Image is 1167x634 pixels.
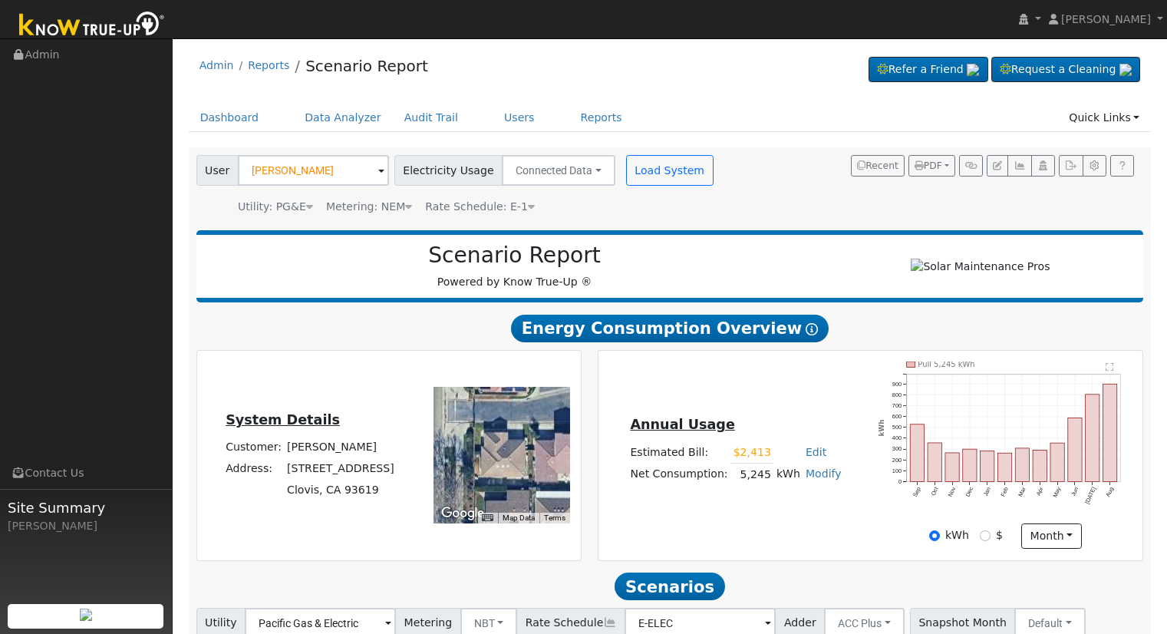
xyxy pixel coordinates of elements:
i: Show Help [806,323,818,335]
rect: onclick="" [1050,443,1064,481]
a: Open this area in Google Maps (opens a new window) [437,504,488,523]
a: Reports [569,104,634,132]
button: PDF [908,155,955,177]
rect: onclick="" [1103,384,1117,481]
button: Export Interval Data [1059,155,1083,177]
text: Mar [1017,486,1028,498]
button: Login As [1031,155,1055,177]
text: [DATE] [1084,486,1098,505]
td: 5,245 [730,464,773,486]
span: Electricity Usage [394,155,503,186]
rect: onclick="" [928,443,941,482]
rect: onclick="" [981,451,994,482]
div: [PERSON_NAME] [8,518,164,534]
td: Estimated Bill: [628,441,730,464]
a: Help Link [1110,155,1134,177]
text: Pull 5,245 kWh [918,360,975,368]
text: Aug [1105,486,1116,498]
h2: Scenario Report [212,243,817,269]
a: Data Analyzer [293,104,393,132]
img: Google [437,504,488,523]
a: Terms (opens in new tab) [544,513,565,522]
text: Oct [930,486,940,497]
text: May [1052,486,1063,499]
rect: onclick="" [1016,448,1030,482]
rect: onclick="" [910,424,924,482]
button: Multi-Series Graph [1007,155,1031,177]
div: Powered by Know True-Up ® [204,243,826,290]
text: kWh [879,420,886,437]
text: 800 [892,391,902,398]
rect: onclick="" [1033,451,1047,482]
text: 0 [898,478,902,485]
button: Recent [851,155,905,177]
td: kWh [773,464,803,486]
a: Request a Cleaning [991,57,1140,83]
label: kWh [945,527,969,543]
button: Load System [626,155,714,186]
img: retrieve [80,609,92,621]
text: Sep [912,486,922,498]
text: Apr [1035,486,1045,497]
text: 500 [892,424,902,431]
td: Customer: [223,437,285,458]
a: Dashboard [189,104,271,132]
button: Connected Data [502,155,615,186]
text: Nov [947,486,958,498]
button: month [1021,523,1082,550]
span: Alias: HE1 [425,200,535,213]
a: Quick Links [1057,104,1151,132]
button: Keyboard shortcuts [482,513,493,523]
button: Map Data [503,513,535,523]
td: Clovis, CA 93619 [285,480,397,501]
span: Energy Consumption Overview [511,315,829,342]
td: $2,413 [730,441,773,464]
rect: onclick="" [963,449,977,481]
div: Utility: PG&E [238,199,313,215]
input: Select a User [238,155,389,186]
img: retrieve [967,64,979,76]
td: Address: [223,458,285,480]
text: 100 [892,467,902,474]
span: PDF [915,160,942,171]
a: Admin [199,59,234,71]
span: Scenarios [615,573,724,600]
rect: onclick="" [1068,418,1082,481]
button: Settings [1083,155,1106,177]
a: Modify [806,467,842,480]
text: 200 [892,457,902,464]
a: Reports [248,59,289,71]
span: Site Summary [8,497,164,518]
a: Audit Trail [393,104,470,132]
label: $ [996,527,1003,543]
text: Jan [982,486,992,497]
text: 900 [892,381,902,388]
td: Net Consumption: [628,464,730,486]
text: 700 [892,402,902,409]
text: 400 [892,434,902,441]
rect: onclick="" [1086,395,1099,482]
u: Annual Usage [630,417,734,432]
text:  [1106,362,1114,371]
a: Users [493,104,546,132]
a: Edit [806,446,826,458]
u: System Details [226,412,340,428]
text: Feb [1000,486,1010,497]
a: Scenario Report [305,57,428,75]
span: User [196,155,239,186]
div: Metering: NEM [326,199,412,215]
text: 600 [892,413,902,420]
img: Solar Maintenance Pros [911,259,1050,275]
td: [STREET_ADDRESS] [285,458,397,480]
button: Generate Report Link [959,155,983,177]
span: [PERSON_NAME] [1061,13,1151,25]
input: kWh [929,530,940,541]
text: Jun [1070,486,1080,497]
td: [PERSON_NAME] [285,437,397,458]
img: retrieve [1119,64,1132,76]
img: Know True-Up [12,8,173,43]
text: Dec [964,486,975,498]
input: $ [980,530,991,541]
rect: onclick="" [998,453,1012,481]
button: Edit User [987,155,1008,177]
